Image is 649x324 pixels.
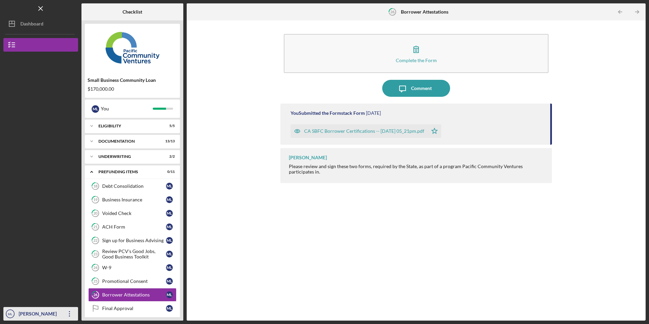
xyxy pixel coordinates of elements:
[102,238,166,243] div: Sign up for Business Advising
[88,193,177,206] a: 19Business InsuranceML
[411,80,432,97] div: Comment
[88,234,177,247] a: 22Sign up for Business AdvisingML
[88,220,177,234] a: 21ACH FormML
[291,124,441,138] button: CA SBFC Borrower Certifications -- [DATE] 05_21pm.pdf
[163,139,175,143] div: 13 / 13
[93,266,98,270] tspan: 24
[98,124,158,128] div: Eligibility
[166,251,173,257] div: M L
[88,288,177,302] a: 26Borrower AttestationsML
[92,105,99,113] div: M L
[102,183,166,189] div: Debt Consolidation
[366,110,381,116] time: 2025-09-18 21:21
[93,238,97,243] tspan: 22
[166,278,173,285] div: M L
[93,184,97,188] tspan: 18
[166,223,173,230] div: M L
[98,139,158,143] div: Documentation
[163,155,175,159] div: 2 / 2
[102,306,166,311] div: Final Approval
[166,264,173,271] div: M L
[396,58,437,63] div: Complete the Form
[401,9,448,15] b: Borrower Attestations
[123,9,142,15] b: Checklist
[102,197,166,202] div: Business Insurance
[88,274,177,288] a: 25Promotional ConsentML
[284,34,548,73] button: Complete the Form
[20,17,43,32] div: Dashboard
[98,155,158,159] div: Underwriting
[8,312,13,316] text: ML
[85,27,180,68] img: Product logo
[102,265,166,270] div: W-9
[166,305,173,312] div: M L
[166,291,173,298] div: M L
[289,155,327,160] div: [PERSON_NAME]
[88,247,177,261] a: 23Review PCV's Good Jobs, Good Business ToolkitML
[93,225,97,229] tspan: 21
[93,198,98,202] tspan: 19
[88,86,177,92] div: $170,000.00
[304,128,424,134] div: CA SBFC Borrower Certifications -- [DATE] 05_21pm.pdf
[88,179,177,193] a: 18Debt ConsolidationML
[3,17,78,31] button: Dashboard
[93,211,98,216] tspan: 20
[382,80,450,97] button: Comment
[88,261,177,274] a: 24W-9ML
[166,237,173,244] div: M L
[163,170,175,174] div: 0 / 11
[102,249,166,259] div: Review PCV's Good Jobs, Good Business Toolkit
[102,211,166,216] div: Voided Check
[93,279,97,284] tspan: 25
[102,224,166,230] div: ACH Form
[291,110,365,116] div: You Submitted the Formstack Form
[93,252,97,256] tspan: 23
[17,307,61,322] div: [PERSON_NAME]
[166,196,173,203] div: M L
[93,293,98,297] tspan: 26
[390,10,395,14] tspan: 26
[166,210,173,217] div: M L
[102,278,166,284] div: Promotional Consent
[289,164,545,175] div: Please review and sign these two forms, required by the State, as part of a program Pacific Commu...
[3,307,78,321] button: ML[PERSON_NAME]
[166,183,173,190] div: M L
[98,170,158,174] div: Prefunding Items
[102,292,166,298] div: Borrower Attestations
[88,206,177,220] a: 20Voided CheckML
[88,77,177,83] div: Small Business Community Loan
[101,103,153,114] div: You
[88,302,177,315] a: Final ApprovalML
[163,124,175,128] div: 5 / 5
